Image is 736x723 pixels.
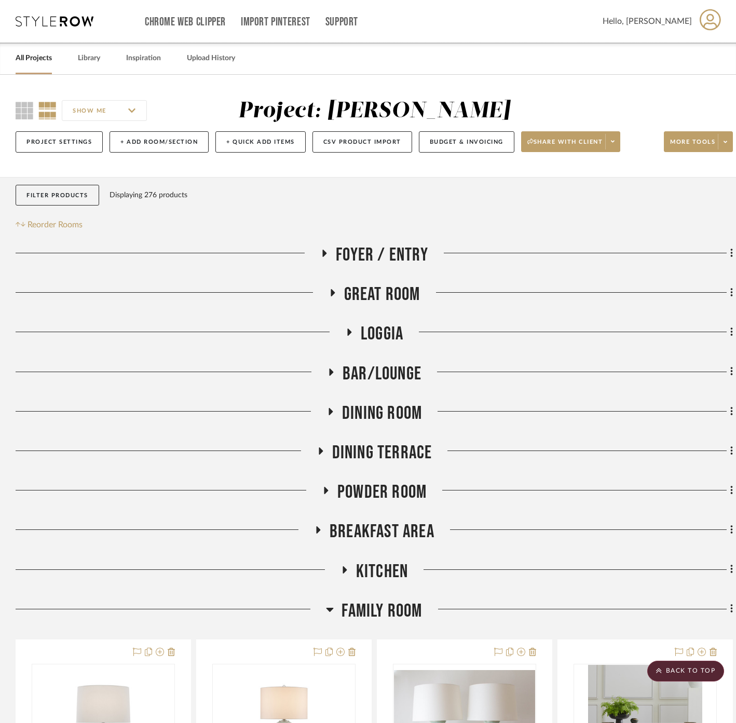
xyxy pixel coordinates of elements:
span: Share with client [527,138,603,154]
div: Displaying 276 products [110,185,187,206]
span: Foyer / Entry [336,244,428,266]
a: Inspiration [126,51,161,65]
span: Bar/Lounge [343,363,421,385]
button: More tools [664,131,733,152]
div: Project: [PERSON_NAME] [238,100,510,122]
button: Share with client [521,131,621,152]
button: Filter Products [16,185,99,206]
a: Import Pinterest [241,18,310,26]
span: Kitchen [356,561,408,583]
a: All Projects [16,51,52,65]
button: CSV Product Import [312,131,412,153]
a: Chrome Web Clipper [145,18,226,26]
span: Breakfast Area [330,521,434,543]
button: + Quick Add Items [215,131,306,153]
span: Great Room [344,283,420,306]
button: Reorder Rooms [16,219,83,231]
span: Hello, [PERSON_NAME] [603,15,692,28]
button: Project Settings [16,131,103,153]
scroll-to-top-button: BACK TO TOP [647,661,724,681]
span: Dining Room [342,402,422,425]
button: Budget & Invoicing [419,131,514,153]
a: Support [325,18,358,26]
span: More tools [670,138,715,154]
a: Library [78,51,100,65]
span: Powder Room [337,481,427,503]
span: Dining Terrace [332,442,432,464]
button: + Add Room/Section [110,131,209,153]
span: Reorder Rooms [28,219,83,231]
span: Family Room [342,600,422,622]
span: Loggia [361,323,403,345]
a: Upload History [187,51,235,65]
